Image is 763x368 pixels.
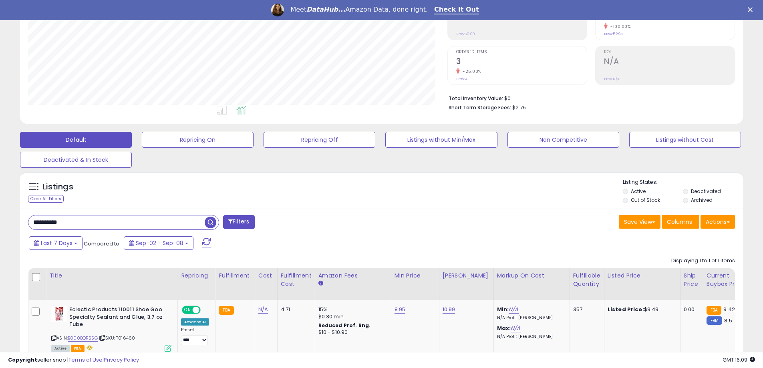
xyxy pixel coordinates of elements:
[608,24,630,30] small: -100.00%
[604,50,735,54] span: ROI
[443,271,490,280] div: [PERSON_NAME]
[608,306,644,313] b: Listed Price:
[723,356,755,364] span: 2025-09-16 16:09 GMT
[51,306,171,351] div: ASIN:
[318,280,323,287] small: Amazon Fees.
[8,356,139,364] div: seller snap | |
[608,306,674,313] div: $9.49
[691,197,713,203] label: Archived
[42,181,73,193] h5: Listings
[604,32,623,36] small: Prev: 5.29%
[99,335,135,341] span: | SKU: T016460
[84,240,121,247] span: Compared to:
[142,132,254,148] button: Repricing On
[573,306,598,313] div: 357
[318,313,385,320] div: $0.30 min
[271,4,284,16] img: Profile image for Georgie
[258,306,268,314] a: N/A
[497,306,509,313] b: Min:
[456,32,475,36] small: Prev: $0.00
[136,239,183,247] span: Sep-02 - Sep-08
[748,7,756,12] div: Close
[460,68,481,74] small: -25.00%
[671,257,735,265] div: Displaying 1 to 1 of 1 items
[20,132,132,148] button: Default
[20,152,132,168] button: Deactivated & In Stock
[28,195,64,203] div: Clear All Filters
[707,316,722,325] small: FBM
[497,334,564,340] p: N/A Profit [PERSON_NAME]
[619,215,660,229] button: Save View
[434,6,479,14] a: Check It Out
[281,271,312,288] div: Fulfillment Cost
[318,306,385,313] div: 15%
[51,345,70,352] span: All listings currently available for purchase on Amazon
[318,329,385,336] div: $10 - $10.90
[507,132,619,148] button: Non Competitive
[318,322,371,329] b: Reduced Prof. Rng.
[264,132,375,148] button: Repricing Off
[497,315,564,321] p: N/A Profit [PERSON_NAME]
[71,345,85,352] span: FBA
[443,306,455,314] a: 10.99
[183,307,193,314] span: ON
[281,306,309,313] div: 4.71
[608,271,677,280] div: Listed Price
[181,318,209,326] div: Amazon AI
[181,271,212,280] div: Repricing
[604,76,620,81] small: Prev: N/A
[512,104,526,111] span: $2.75
[219,306,234,315] small: FBA
[456,50,587,54] span: Ordered Items
[306,6,345,13] i: DataHub...
[573,271,601,288] div: Fulfillable Quantity
[49,271,174,280] div: Title
[629,132,741,148] button: Listings without Cost
[449,93,729,103] li: $0
[701,215,735,229] button: Actions
[456,76,467,81] small: Prev: 4
[385,132,497,148] button: Listings without Min/Max
[41,239,72,247] span: Last 7 Days
[69,306,167,330] b: Eclectic Products 110011 Shoe Goo Specialty Sealant and Glue, 3.7 oz Tube
[258,271,274,280] div: Cost
[631,197,660,203] label: Out of Stock
[124,236,193,250] button: Sep-02 - Sep-08
[667,218,692,226] span: Columns
[449,104,511,111] b: Short Term Storage Fees:
[497,324,511,332] b: Max:
[723,306,735,313] span: 9.42
[395,271,436,280] div: Min Price
[181,327,209,345] div: Preset:
[604,57,735,68] h2: N/A
[290,6,428,14] div: Meet Amazon Data, done right.
[509,306,518,314] a: N/A
[318,271,388,280] div: Amazon Fees
[631,188,646,195] label: Active
[85,345,93,350] i: hazardous material
[8,356,37,364] strong: Copyright
[199,307,212,314] span: OFF
[662,215,699,229] button: Columns
[223,215,254,229] button: Filters
[29,236,83,250] button: Last 7 Days
[691,188,721,195] label: Deactivated
[707,306,721,315] small: FBA
[724,317,732,324] span: 8.5
[684,271,700,288] div: Ship Price
[684,306,697,313] div: 0.00
[707,271,748,288] div: Current Buybox Price
[497,271,566,280] div: Markup on Cost
[623,179,743,186] p: Listing States:
[493,268,570,300] th: The percentage added to the cost of goods (COGS) that forms the calculator for Min & Max prices.
[219,271,251,280] div: Fulfillment
[395,306,406,314] a: 8.95
[449,95,503,102] b: Total Inventory Value:
[51,306,67,322] img: 41C19aYcJDL._SL40_.jpg
[68,356,103,364] a: Terms of Use
[104,356,139,364] a: Privacy Policy
[68,335,98,342] a: B000BQR55G
[456,57,587,68] h2: 3
[511,324,520,332] a: N/A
